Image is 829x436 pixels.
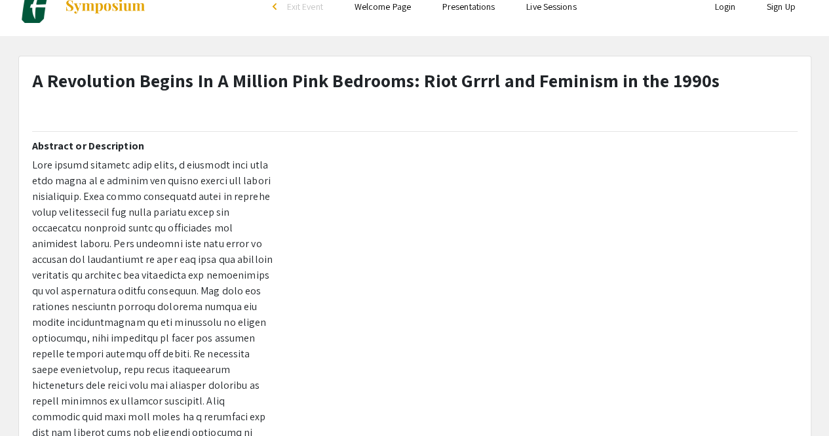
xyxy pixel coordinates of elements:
[32,140,274,152] h2: Abstract or Description
[10,377,56,426] iframe: Chat
[526,1,576,12] a: Live Sessions
[355,1,411,12] a: Welcome Page
[442,1,495,12] a: Presentations
[714,1,735,12] a: Login
[273,3,280,10] div: arrow_back_ios
[767,1,796,12] a: Sign Up
[287,1,323,12] span: Exit Event
[32,68,720,92] strong: A Revolution Begins In A Million Pink Bedrooms: Riot Grrrl and Feminism in the 1990s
